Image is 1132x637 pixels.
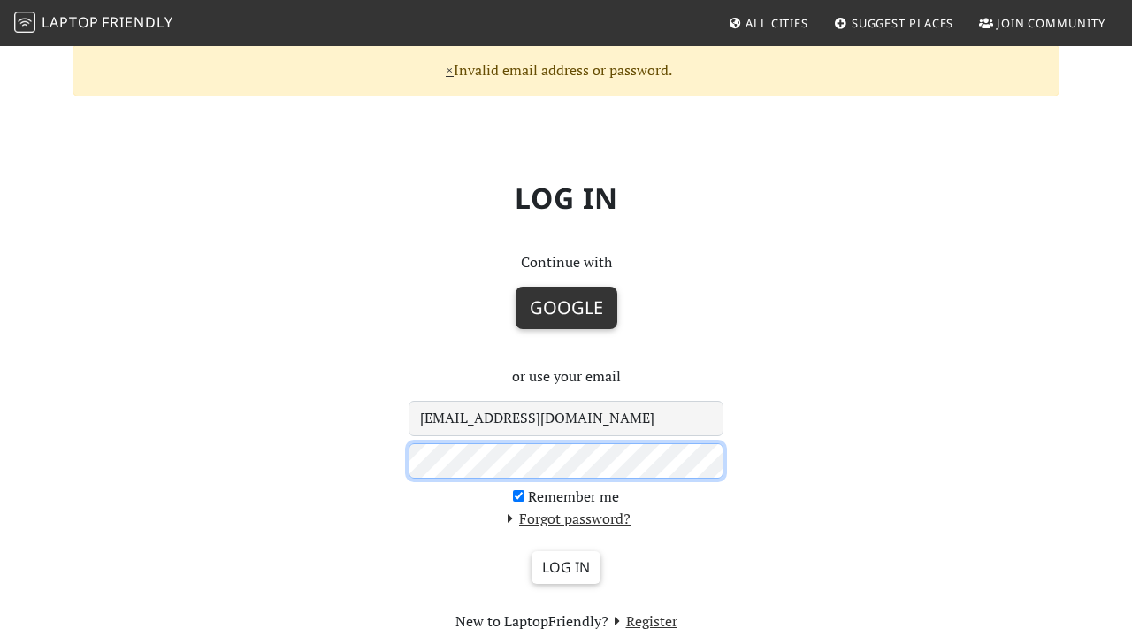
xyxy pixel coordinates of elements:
span: All Cities [746,15,808,31]
a: Register [608,611,677,631]
img: LaptopFriendly [14,12,35,33]
a: close [446,60,454,80]
div: Invalid email address or password. [73,44,1059,97]
a: All Cities [721,7,815,39]
input: Email [409,401,723,436]
span: Join Community [997,15,1105,31]
h1: Log in [62,167,1070,229]
label: Remember me [528,486,619,509]
a: Join Community [972,7,1113,39]
a: LaptopFriendly LaptopFriendly [14,8,173,39]
p: Continue with [409,251,723,274]
span: Laptop [42,12,99,32]
span: Suggest Places [852,15,954,31]
p: or use your email [409,365,723,388]
button: Google [516,287,617,329]
a: Forgot password? [501,509,631,528]
a: Suggest Places [827,7,961,39]
span: Friendly [102,12,172,32]
input: Log in [532,551,600,585]
section: New to LaptopFriendly? [409,610,723,633]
